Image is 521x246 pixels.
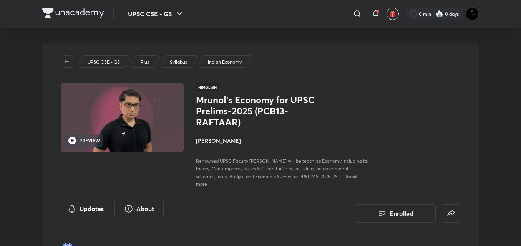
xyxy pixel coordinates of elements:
[196,83,219,91] span: Hinglish
[79,137,100,144] h6: PREVIEW
[196,94,322,127] h1: Mrunal’s Economy for UPSC Prelims-2025 (PCB13-RAFTAAR)
[61,200,110,218] button: Updates
[114,200,164,218] button: About
[196,137,368,145] h4: [PERSON_NAME]
[355,204,436,223] button: Enrolled
[436,10,443,18] img: streak
[389,10,396,17] img: avatar
[139,59,151,66] a: Plus
[196,158,368,179] span: Renowned UPSC Faculty [PERSON_NAME] will be teaching Economy including its theory, Contemporary I...
[442,204,460,223] button: false
[60,82,185,153] img: Thumbnail
[466,7,479,20] img: karan bhuva
[387,8,399,20] button: avatar
[42,8,104,20] a: Company Logo
[123,6,189,21] button: UPSC CSE - GS
[207,59,243,66] a: Indian Economy
[88,59,120,66] p: UPSC CSE - GS
[141,59,149,66] p: Plus
[169,59,189,66] a: Syllabus
[42,8,104,18] img: Company Logo
[208,59,242,66] p: Indian Economy
[86,59,121,66] a: UPSC CSE - GS
[170,59,187,66] p: Syllabus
